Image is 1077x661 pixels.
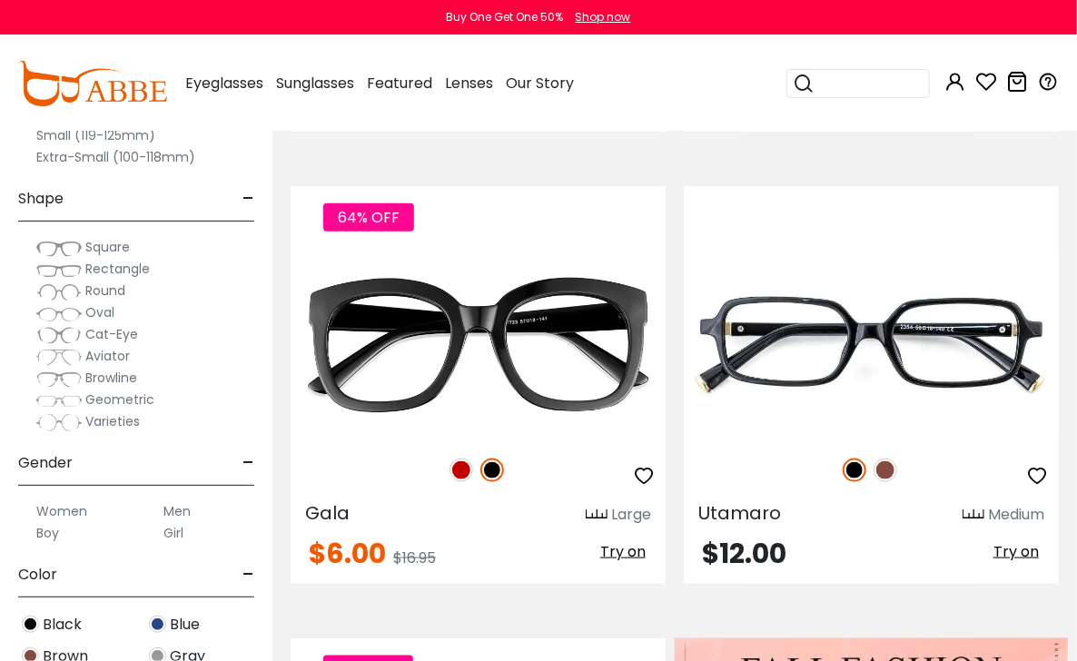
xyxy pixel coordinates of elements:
[85,281,125,300] span: Round
[36,500,87,522] label: Women
[600,541,646,562] span: Try on
[170,614,200,636] span: Blue
[309,534,386,573] span: $6.00
[85,238,130,256] span: Square
[702,534,786,573] span: $12.00
[611,504,651,526] div: Large
[576,9,631,25] div: Shop now
[85,390,154,409] span: Geometric
[36,522,59,544] label: Boy
[36,413,82,432] img: Varieties.png
[595,540,651,564] button: Try on
[450,459,473,482] img: Red
[85,347,130,365] span: Aviator
[291,252,666,439] img: Black Gala - Plastic ,Universal Bridge Fit
[36,326,82,344] img: Cat-Eye.png
[506,73,574,94] span: Our Story
[22,616,39,633] img: Black
[36,146,195,168] label: Extra-Small (100-118mm)
[85,412,140,430] span: Varieties
[305,500,350,526] span: Gala
[36,348,82,366] img: Aviator.png
[85,260,150,278] span: Rectangle
[43,614,82,636] span: Black
[242,177,254,221] span: -
[36,124,155,146] label: Small (119-125mm)
[18,61,167,106] img: abbeglasses.com
[36,391,82,409] img: Geometric.png
[36,261,82,279] img: Rectangle.png
[323,203,414,232] span: 64% OFF
[163,522,183,544] label: Girl
[963,508,984,522] img: size ruler
[242,441,254,485] span: -
[393,548,436,568] span: $16.95
[36,304,82,322] img: Oval.png
[993,541,1039,562] span: Try on
[874,459,897,482] img: Brown
[276,73,354,94] span: Sunglasses
[843,459,866,482] img: Black
[36,239,82,257] img: Square.png
[988,504,1044,526] div: Medium
[85,303,114,321] span: Oval
[480,459,504,482] img: Black
[445,73,493,94] span: Lenses
[447,9,564,25] div: Buy One Get One 50%
[586,508,608,522] img: size ruler
[185,73,263,94] span: Eyeglasses
[85,325,138,343] span: Cat-Eye
[684,252,1059,439] img: Black Utamaro - TR ,Universal Bridge Fit
[242,553,254,597] span: -
[367,73,432,94] span: Featured
[988,540,1044,564] button: Try on
[18,177,64,221] span: Shape
[85,369,137,387] span: Browline
[18,553,57,597] span: Color
[36,282,82,301] img: Round.png
[149,616,166,633] img: Blue
[36,370,82,388] img: Browline.png
[567,9,631,25] a: Shop now
[163,500,191,522] label: Men
[18,441,73,485] span: Gender
[698,500,781,526] span: Utamaro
